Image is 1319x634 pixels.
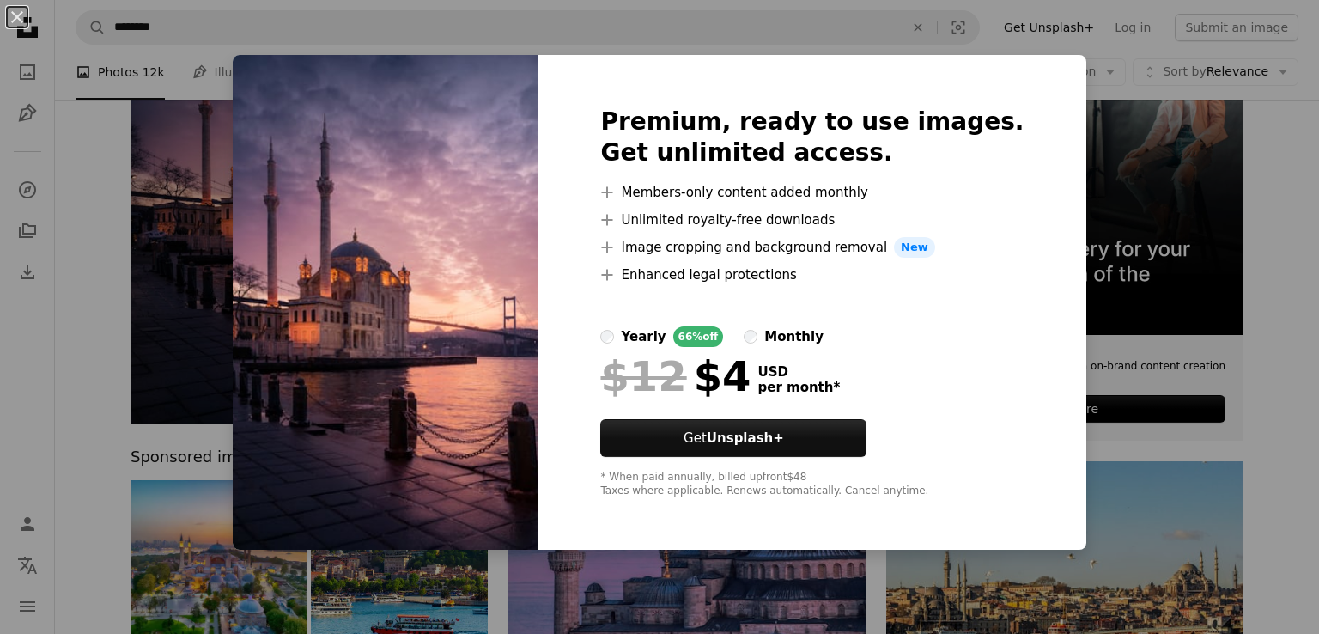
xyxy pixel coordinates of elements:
[600,265,1024,285] li: Enhanced legal protections
[600,354,751,399] div: $4
[600,354,686,399] span: $12
[600,182,1024,203] li: Members-only content added monthly
[764,326,824,347] div: monthly
[600,330,614,344] input: yearly66%off
[621,326,666,347] div: yearly
[600,237,1024,258] li: Image cropping and background removal
[744,330,757,344] input: monthly
[233,55,538,550] img: premium_photo-1691338312403-e9f7f7984eeb
[757,380,840,395] span: per month *
[600,107,1024,168] h2: Premium, ready to use images. Get unlimited access.
[707,430,784,446] strong: Unsplash+
[600,210,1024,230] li: Unlimited royalty-free downloads
[600,471,1024,498] div: * When paid annually, billed upfront $48 Taxes where applicable. Renews automatically. Cancel any...
[600,419,866,457] button: GetUnsplash+
[673,326,724,347] div: 66% off
[894,237,935,258] span: New
[757,364,840,380] span: USD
